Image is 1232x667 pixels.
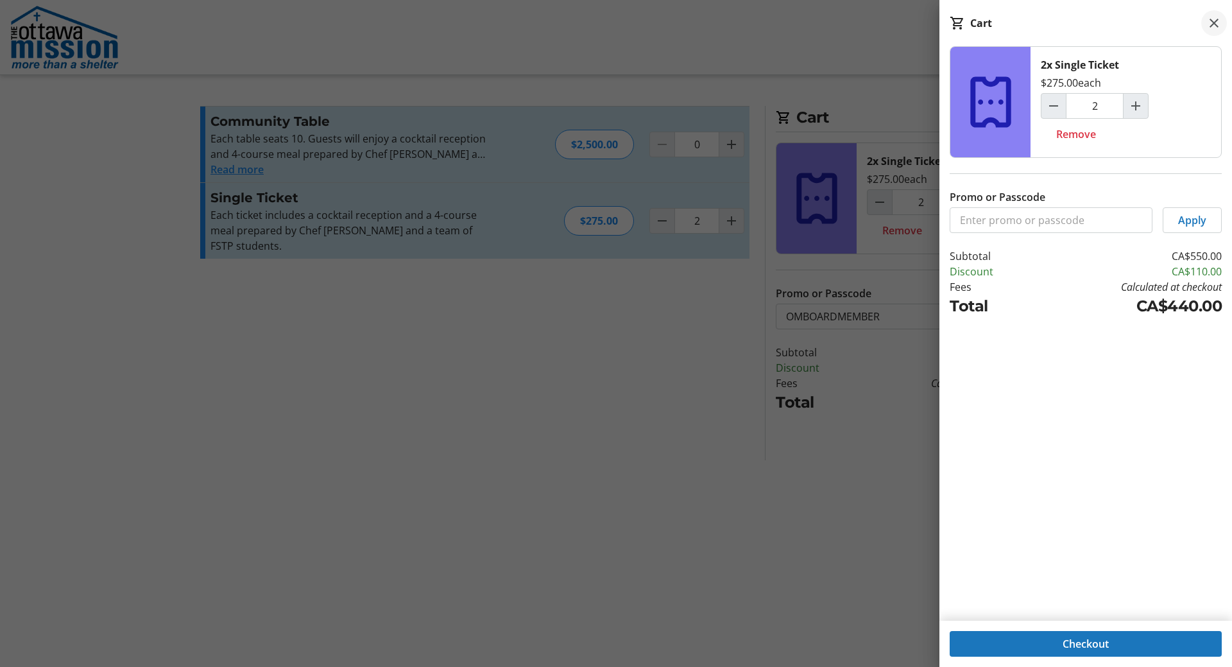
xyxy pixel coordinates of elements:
[950,264,1032,279] td: Discount
[950,279,1032,295] td: Fees
[1032,248,1222,264] td: CA$550.00
[1032,295,1222,318] td: CA$440.00
[1063,636,1109,652] span: Checkout
[970,15,992,31] div: Cart
[950,207,1152,233] input: Enter promo or passcode
[1032,279,1222,295] td: Calculated at checkout
[1041,75,1101,91] div: $275.00 each
[1066,93,1124,119] input: Single Ticket Quantity
[1032,264,1222,279] td: CA$110.00
[950,248,1032,264] td: Subtotal
[950,189,1045,205] label: Promo or Passcode
[950,631,1222,657] button: Checkout
[1056,126,1096,142] span: Remove
[1041,121,1111,147] button: Remove
[1163,207,1222,233] button: Apply
[1178,212,1206,228] span: Apply
[1041,94,1066,118] button: Decrement by one
[950,295,1032,318] td: Total
[1041,57,1119,73] div: 2x Single Ticket
[1124,94,1148,118] button: Increment by one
